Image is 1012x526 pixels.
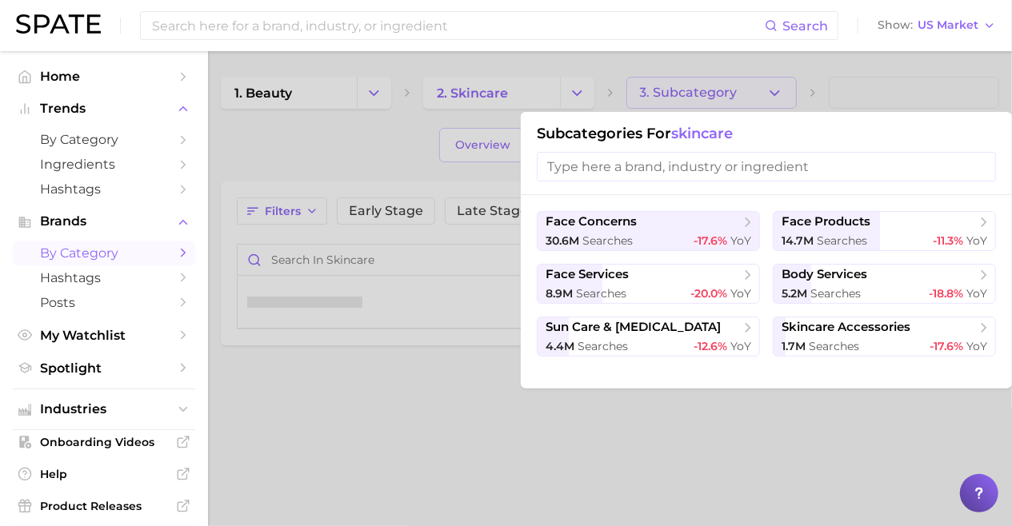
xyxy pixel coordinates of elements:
[773,317,996,357] button: skincare accessories1.7m searches-17.6% YoY
[13,290,195,315] a: Posts
[40,499,168,513] span: Product Releases
[40,295,168,310] span: Posts
[13,209,195,233] button: Brands
[578,339,628,353] span: searches
[918,21,978,30] span: US Market
[40,467,168,481] span: Help
[537,125,996,142] h1: Subcategories for
[546,214,637,229] span: face concerns
[537,317,760,357] button: sun care & [MEDICAL_DATA]4.4m searches-12.6% YoY
[40,328,168,343] span: My Watchlist
[150,12,765,39] input: Search here for a brand, industry, or ingredient
[810,286,861,301] span: searches
[782,214,870,229] span: face products
[13,397,195,421] button: Industries
[576,286,626,301] span: searches
[40,435,168,449] span: Onboarding Videos
[546,233,579,248] span: 30.6m
[966,286,987,301] span: YoY
[730,233,751,248] span: YoY
[773,211,996,251] button: face products14.7m searches-11.3% YoY
[40,214,168,229] span: Brands
[40,102,168,116] span: Trends
[809,339,859,353] span: searches
[13,265,195,290] a: Hashtags
[694,339,727,353] span: -12.6%
[13,177,195,201] a: Hashtags
[40,69,168,84] span: Home
[782,233,814,248] span: 14.7m
[582,233,633,248] span: searches
[13,430,195,454] a: Onboarding Videos
[730,286,751,301] span: YoY
[930,339,963,353] span: -17.6%
[13,64,195,89] a: Home
[40,132,168,147] span: by Category
[16,14,101,34] img: SPATE
[773,264,996,304] button: body services5.2m searches-18.8% YoY
[933,233,963,248] span: -11.3%
[966,233,987,248] span: YoY
[13,127,195,152] a: by Category
[13,356,195,381] a: Spotlight
[694,233,727,248] span: -17.6%
[13,462,195,486] a: Help
[13,323,195,348] a: My Watchlist
[782,18,828,34] span: Search
[537,264,760,304] button: face services8.9m searches-20.0% YoY
[13,241,195,265] a: by Category
[874,15,1000,36] button: ShowUS Market
[40,181,168,197] span: Hashtags
[13,494,195,518] a: Product Releases
[13,152,195,177] a: Ingredients
[782,286,807,301] span: 5.2m
[546,267,629,282] span: face services
[537,211,760,251] button: face concerns30.6m searches-17.6% YoY
[40,270,168,285] span: Hashtags
[546,320,721,335] span: sun care & [MEDICAL_DATA]
[782,267,867,282] span: body services
[671,125,733,142] span: skincare
[13,97,195,121] button: Trends
[690,286,727,301] span: -20.0%
[929,286,963,301] span: -18.8%
[817,233,867,248] span: searches
[878,21,913,30] span: Show
[782,339,806,353] span: 1.7m
[40,361,168,376] span: Spotlight
[730,339,751,353] span: YoY
[966,339,987,353] span: YoY
[40,245,168,261] span: by Category
[782,320,910,335] span: skincare accessories
[40,402,168,416] span: Industries
[40,157,168,172] span: Ingredients
[546,286,573,301] span: 8.9m
[537,152,996,181] input: Type here a brand, industry or ingredient
[546,339,574,353] span: 4.4m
